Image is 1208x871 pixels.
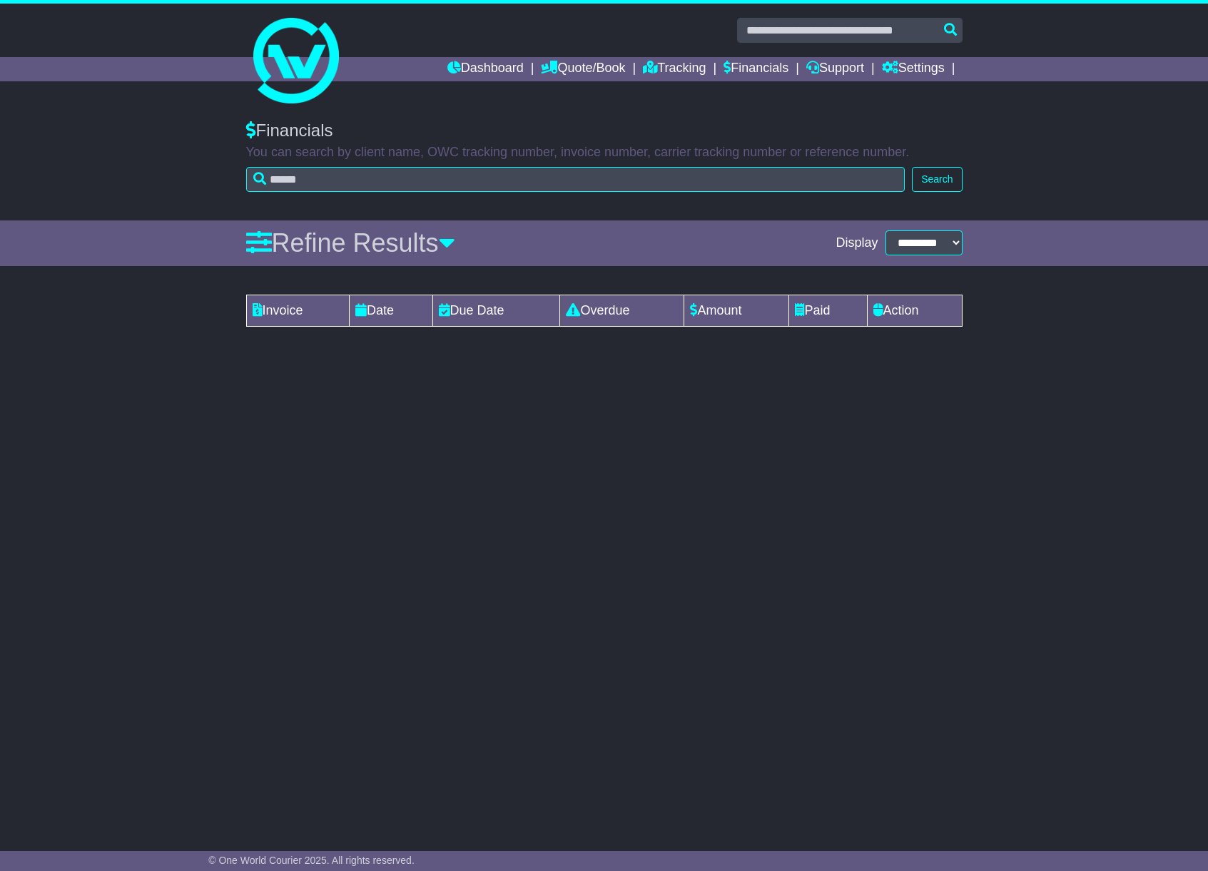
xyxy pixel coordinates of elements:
td: Invoice [246,295,349,326]
td: Date [349,295,432,326]
a: Support [806,57,864,81]
a: Tracking [643,57,706,81]
td: Paid [788,295,867,326]
td: Overdue [560,295,684,326]
span: Display [836,235,878,251]
td: Due Date [432,295,560,326]
td: Action [867,295,962,326]
button: Search [912,167,962,192]
a: Refine Results [246,228,455,258]
a: Dashboard [447,57,524,81]
div: Financials [246,121,963,141]
a: Financials [724,57,788,81]
td: Amount [684,295,788,326]
span: © One World Courier 2025. All rights reserved. [208,855,415,866]
a: Settings [882,57,945,81]
p: You can search by client name, OWC tracking number, invoice number, carrier tracking number or re... [246,145,963,161]
a: Quote/Book [541,57,625,81]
